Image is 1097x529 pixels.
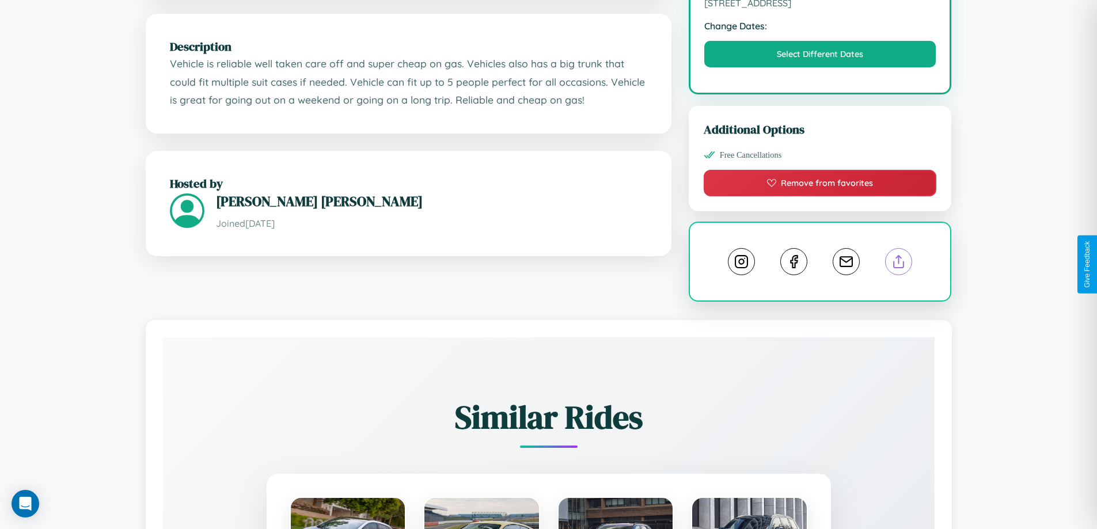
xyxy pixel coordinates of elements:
[170,175,647,192] h2: Hosted by
[704,121,937,138] h3: Additional Options
[170,55,647,109] p: Vehicle is reliable well taken care off and super cheap on gas. Vehicles also has a big trunk tha...
[216,215,647,232] p: Joined [DATE]
[216,192,647,211] h3: [PERSON_NAME] [PERSON_NAME]
[720,150,782,160] span: Free Cancellations
[704,170,937,196] button: Remove from favorites
[12,490,39,517] div: Open Intercom Messenger
[704,41,936,67] button: Select Different Dates
[170,38,647,55] h2: Description
[704,20,936,32] strong: Change Dates:
[203,395,894,439] h2: Similar Rides
[1083,241,1091,288] div: Give Feedback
